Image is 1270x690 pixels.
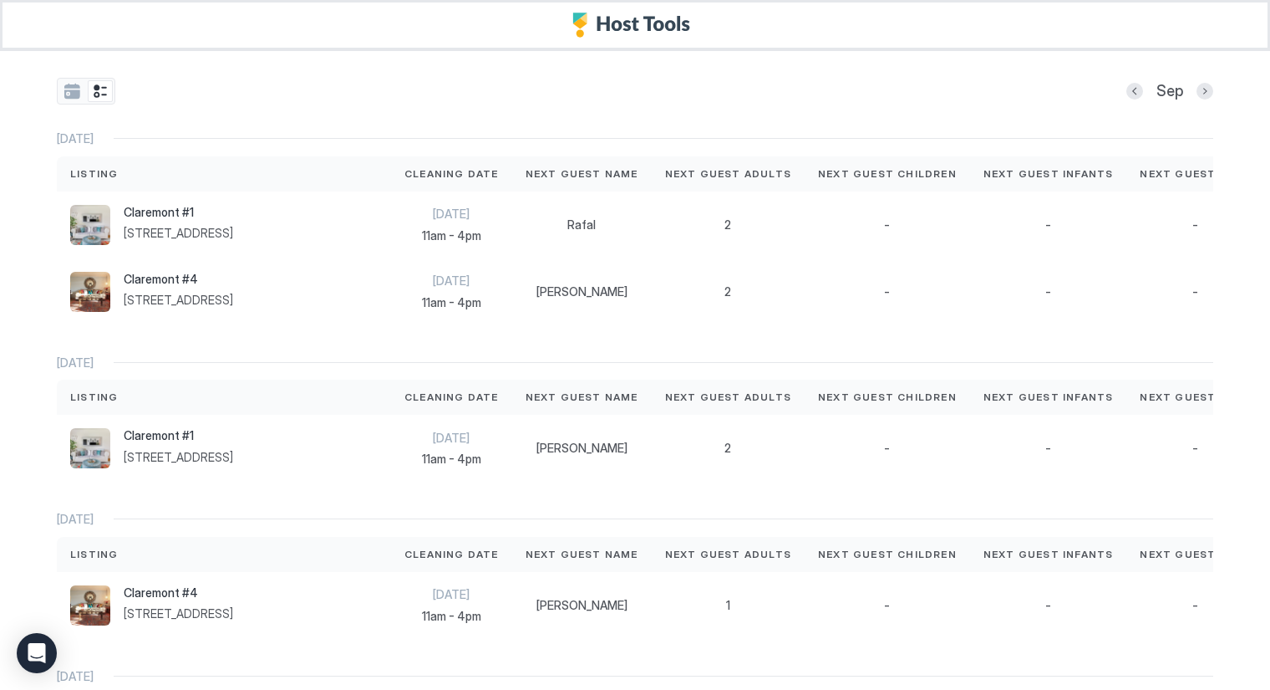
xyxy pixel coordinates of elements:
span: Next Guest Pets [1140,390,1250,405]
span: [DATE] [404,587,499,602]
span: Next Guest Name [526,390,638,405]
span: Next Guest Infants [983,390,1114,405]
span: Claremont #4 [124,585,233,601]
span: - [884,284,890,299]
span: Next Guest Children [818,166,957,181]
button: Next month [1196,83,1213,100]
span: [STREET_ADDRESS] [124,293,233,308]
span: [PERSON_NAME] [536,441,627,456]
span: Claremont #1 [124,428,233,443]
span: Next Guest Adults [665,390,791,405]
span: Cleaning Date [404,390,499,405]
span: - [1045,217,1051,233]
span: [STREET_ADDRESS] [124,450,233,465]
span: [DATE] [57,512,94,527]
span: [DATE] [57,131,94,146]
span: - [884,217,890,233]
span: [DATE] [404,431,499,446]
span: Claremont #1 [124,205,233,220]
span: [DATE] [404,207,499,222]
span: Next Guest Name [526,547,638,562]
span: Cleaning Date [404,547,499,562]
span: Next Guest Children [818,547,957,562]
span: - [1192,284,1198,299]
span: Sep [1156,82,1183,101]
div: listing image [70,205,110,245]
span: Next Guest Infants [983,547,1114,562]
span: - [1192,598,1198,613]
span: Next Guest Name [526,166,638,181]
span: Cleaning Date [404,166,499,181]
span: 1 [726,598,730,613]
span: Next Guest Adults [665,166,791,181]
span: - [884,598,890,613]
span: Rafal [567,217,596,233]
span: - [884,441,890,456]
span: 11am - 4pm [404,609,499,624]
span: 11am - 4pm [404,452,499,467]
span: Next Guest Children [818,390,957,405]
span: 11am - 4pm [404,228,499,243]
span: [PERSON_NAME] [536,284,627,299]
span: Listing [70,547,118,562]
span: [STREET_ADDRESS] [124,606,233,621]
span: - [1045,284,1051,299]
div: listing image [70,585,110,626]
span: 11am - 4pm [404,295,499,310]
span: - [1192,217,1198,233]
span: - [1045,441,1051,456]
span: Claremont #4 [124,272,233,287]
span: 2 [724,441,731,456]
span: [STREET_ADDRESS] [124,226,233,241]
span: - [1045,598,1051,613]
span: Next Guest Infants [983,166,1114,181]
span: 2 [724,217,731,233]
span: Next Guest Pets [1140,166,1250,181]
span: Next Guest Adults [665,547,791,562]
button: Previous month [1126,83,1143,100]
span: 2 [724,284,731,299]
span: Listing [70,166,118,181]
a: Host Tools Logo [572,13,698,38]
div: listing image [70,428,110,468]
span: [DATE] [57,669,94,684]
span: Next Guest Pets [1140,547,1250,562]
div: listing image [70,272,110,312]
span: - [1192,441,1198,456]
span: [DATE] [404,273,499,289]
span: [PERSON_NAME] [536,598,627,613]
div: tab-group [57,78,115,105]
span: [DATE] [57,355,94,371]
span: Listing [70,390,118,405]
div: Open Intercom Messenger [17,633,57,673]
